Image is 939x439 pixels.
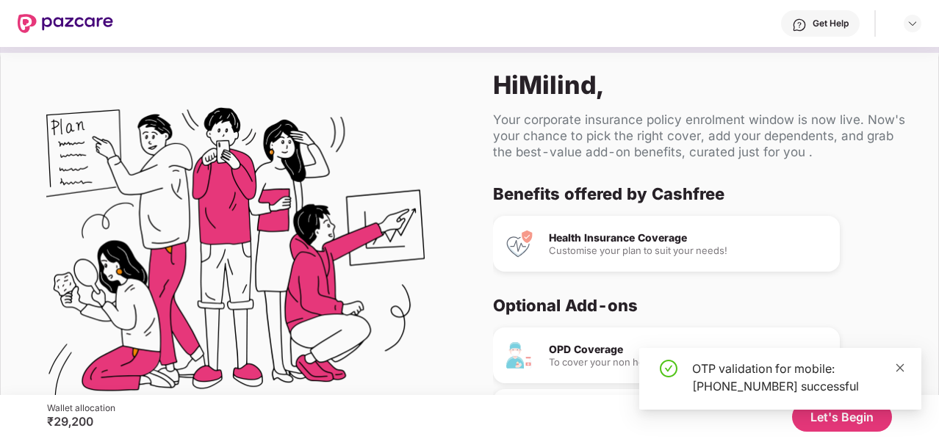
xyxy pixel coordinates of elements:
[493,295,903,316] div: Optional Add-ons
[549,344,828,355] div: OPD Coverage
[18,14,113,33] img: New Pazcare Logo
[47,402,115,414] div: Wallet allocation
[792,18,807,32] img: svg+xml;base64,PHN2ZyBpZD0iSGVscC0zMngzMiIgeG1sbnM9Imh0dHA6Ly93d3cudzMub3JnLzIwMDAvc3ZnIiB3aWR0aD...
[493,112,915,160] div: Your corporate insurance policy enrolment window is now live. Now's your chance to pick the right...
[660,360,677,377] span: check-circle
[549,246,828,255] div: Customise your plan to suit your needs!
[895,363,905,373] span: close
[47,414,115,429] div: ₹29,200
[549,358,828,367] div: To cover your non hospitalisation expenses
[505,229,534,258] img: Health Insurance Coverage
[505,341,534,370] img: OPD Coverage
[692,360,904,395] div: OTP validation for mobile: [PHONE_NUMBER] successful
[549,233,828,243] div: Health Insurance Coverage
[813,18,849,29] div: Get Help
[493,70,915,100] div: Hi Milind ,
[493,184,903,204] div: Benefits offered by Cashfree
[907,18,918,29] img: svg+xml;base64,PHN2ZyBpZD0iRHJvcGRvd24tMzJ4MzIiIHhtbG5zPSJodHRwOi8vd3d3LnczLm9yZy8yMDAwL3N2ZyIgd2...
